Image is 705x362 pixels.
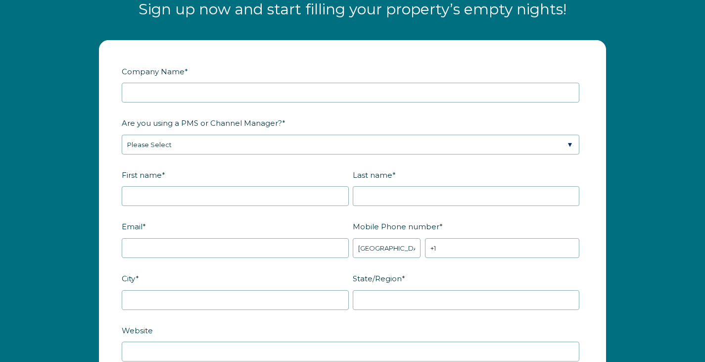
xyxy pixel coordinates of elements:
span: Last name [353,167,392,183]
span: State/Region [353,271,402,286]
span: Email [122,219,142,234]
span: City [122,271,136,286]
span: First name [122,167,162,183]
span: Company Name [122,64,185,79]
span: Mobile Phone number [353,219,439,234]
span: Are you using a PMS or Channel Manager? [122,115,282,131]
span: Website [122,323,153,338]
